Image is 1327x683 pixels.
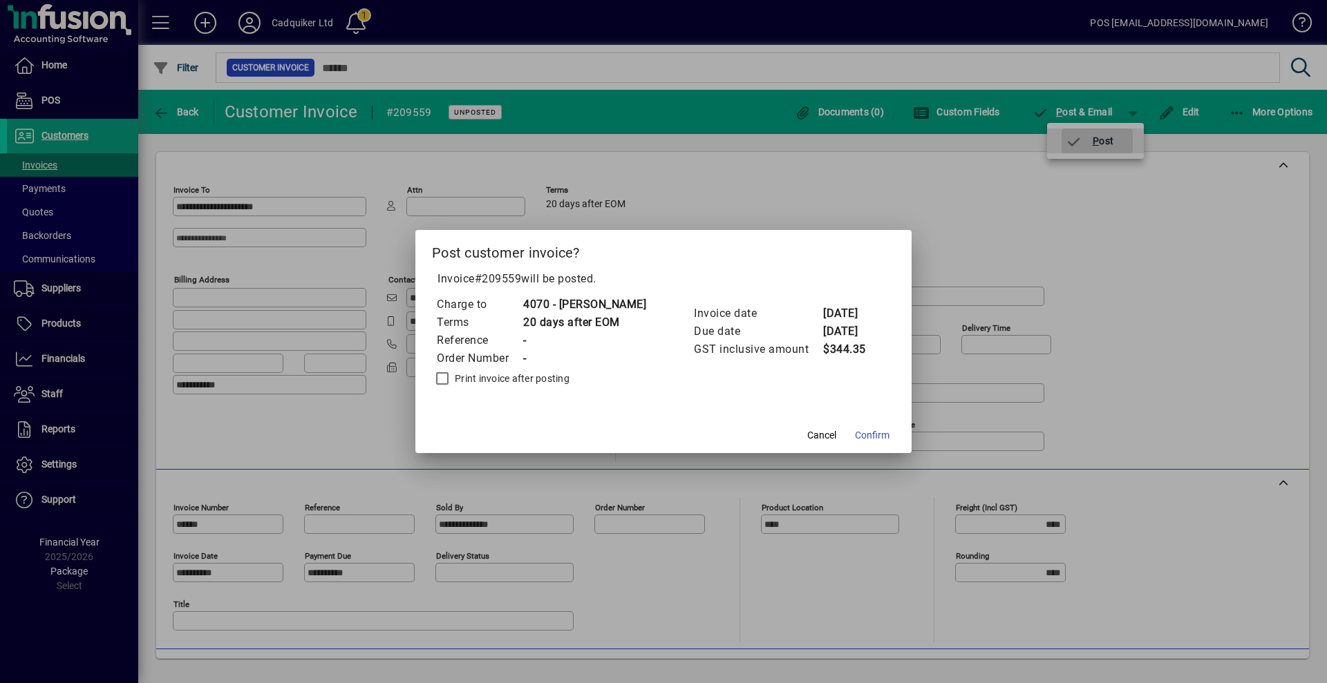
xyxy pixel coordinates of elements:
[523,296,646,314] td: 4070 - [PERSON_NAME]
[693,340,822,358] td: GST inclusive amount
[523,331,646,349] td: -
[807,428,836,443] span: Cancel
[855,428,890,443] span: Confirm
[415,230,912,270] h2: Post customer invoice?
[849,423,895,448] button: Confirm
[822,305,878,323] td: [DATE]
[693,323,822,340] td: Due date
[436,331,523,349] td: Reference
[523,314,646,331] td: 20 days after EOM
[822,323,878,340] td: [DATE]
[523,349,646,367] td: -
[475,272,522,285] span: #209559
[436,349,523,367] td: Order Number
[800,423,844,448] button: Cancel
[822,340,878,358] td: $344.35
[432,271,895,287] p: Invoice will be posted .
[436,296,523,314] td: Charge to
[693,305,822,323] td: Invoice date
[452,372,570,385] label: Print invoice after posting
[436,314,523,331] td: Terms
